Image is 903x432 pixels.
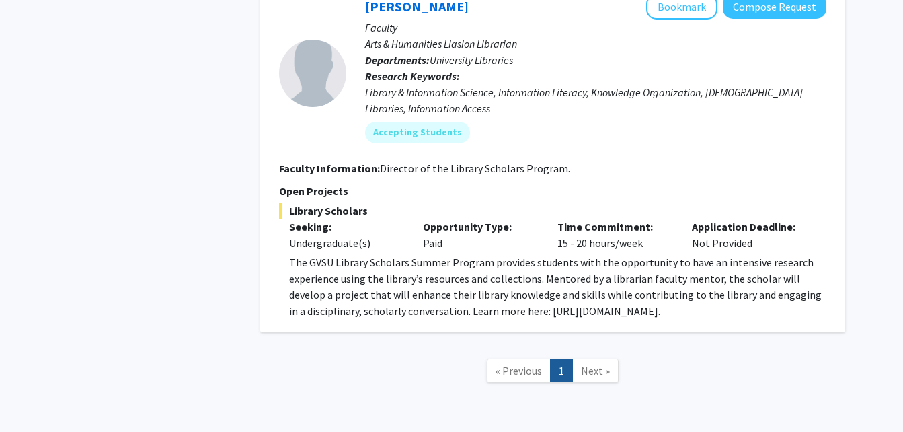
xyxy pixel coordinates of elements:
[365,84,826,116] div: Library & Information Science, Information Literacy, Knowledge Organization, [DEMOGRAPHIC_DATA] L...
[260,346,845,400] nav: Page navigation
[289,235,403,251] div: Undergraduate(s)
[10,371,57,422] iframe: Chat
[557,219,672,235] p: Time Commitment:
[365,122,470,143] mat-chip: Accepting Students
[547,219,682,251] div: 15 - 20 hours/week
[423,219,537,235] p: Opportunity Type:
[572,359,619,383] a: Next Page
[365,20,826,36] p: Faculty
[365,36,826,52] p: Arts & Humanities Liasion Librarian
[279,203,826,219] span: Library Scholars
[692,219,806,235] p: Application Deadline:
[487,359,551,383] a: Previous Page
[550,359,573,383] a: 1
[380,161,570,175] fg-read-more: Director of the Library Scholars Program.
[365,53,430,67] b: Departments:
[289,254,826,319] p: The GVSU Library Scholars Summer Program provides students with the opportunity to have an intens...
[413,219,547,251] div: Paid
[289,219,403,235] p: Seeking:
[496,364,542,377] span: « Previous
[430,53,513,67] span: University Libraries
[682,219,816,251] div: Not Provided
[581,364,610,377] span: Next »
[365,69,460,83] b: Research Keywords:
[279,183,826,199] p: Open Projects
[279,161,380,175] b: Faculty Information:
